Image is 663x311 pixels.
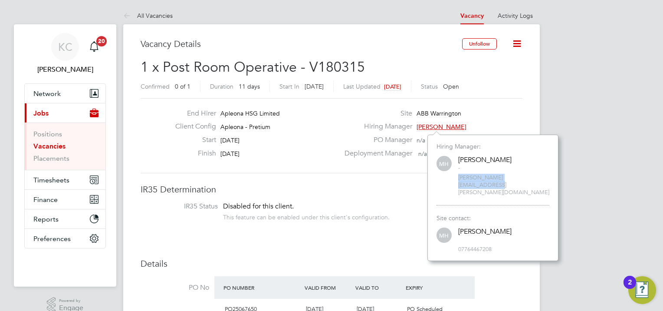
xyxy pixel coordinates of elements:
nav: Main navigation [14,24,116,287]
h3: Vacancy Details [141,38,462,50]
a: Positions [33,130,62,138]
div: [PERSON_NAME] [458,155,512,165]
button: Timesheets [25,170,105,189]
label: Site [339,109,412,118]
span: Jobs [33,109,49,117]
a: All Vacancies [123,12,173,20]
label: Client Config [168,122,216,131]
label: Start [168,136,216,145]
img: fastbook-logo-retina.png [25,257,106,271]
button: Preferences [25,229,105,248]
label: Confirmed [141,83,170,90]
label: Duration [210,83,233,90]
span: Open [443,83,459,90]
button: Reports [25,209,105,228]
div: Site contact: [437,214,549,222]
span: KC [58,41,72,53]
label: PO Manager [339,136,412,145]
button: Unfollow [462,38,497,50]
label: Deployment Manager [339,149,412,158]
div: 2 [628,282,632,294]
a: Vacancy [460,12,484,20]
a: Go to home page [24,257,106,271]
div: Valid To [353,280,404,295]
label: Last Updated [343,83,381,90]
span: Powered by [59,297,83,304]
label: End Hirer [168,109,216,118]
span: Apleona - Pretium [220,123,270,131]
div: Valid From [302,280,353,295]
span: n/a [417,136,425,144]
button: Network [25,84,105,103]
span: [DATE] [305,83,324,90]
div: Expiry [404,280,454,295]
button: Open Resource Center, 2 new notifications [628,276,656,304]
span: MH [437,156,452,172]
div: PO Number [221,280,302,295]
span: [DATE] [384,83,401,90]
span: 1 x Post Room Operative - V180315 [141,59,365,76]
h3: Details [141,258,522,269]
label: IR35 Status [149,202,218,211]
a: 20 [85,33,103,61]
a: KC[PERSON_NAME] [24,33,106,75]
h3: IR35 Determination [141,184,522,195]
span: MH [437,228,452,243]
label: Status [421,83,438,90]
a: Activity Logs [498,12,533,20]
span: [DATE] [220,150,240,158]
div: Hiring Manager: [437,142,549,150]
span: Network [33,89,61,98]
span: 0 of 1 [175,83,190,90]
span: Karen Chatfield [24,64,106,75]
span: Apleona HSG Limited [220,109,280,117]
a: Vacancies [33,142,66,150]
span: [PERSON_NAME] [417,123,466,131]
span: Disabled for this client. [223,202,294,211]
div: Jobs [25,122,105,170]
span: [DATE] [220,136,240,144]
button: Jobs [25,103,105,122]
label: Finish [168,149,216,158]
a: Placements [33,154,69,162]
span: [PERSON_NAME][EMAIL_ADDRESS][PERSON_NAME][DOMAIN_NAME] [458,174,549,196]
label: Start In [279,83,299,90]
span: Reports [33,215,59,223]
span: - [458,165,512,172]
label: Hiring Manager [339,122,412,131]
span: n/a [418,150,427,158]
button: Finance [25,190,105,209]
span: ABB Warrington [417,109,461,117]
div: [PERSON_NAME] [458,227,512,236]
span: 20 [96,36,107,46]
div: This feature can be enabled under this client's configuration. [223,211,390,221]
span: Preferences [33,235,71,243]
label: PO No [141,283,209,292]
span: Finance [33,195,58,204]
span: 07764467208 [458,246,549,253]
span: Timesheets [33,176,69,184]
span: 11 days [239,83,260,90]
